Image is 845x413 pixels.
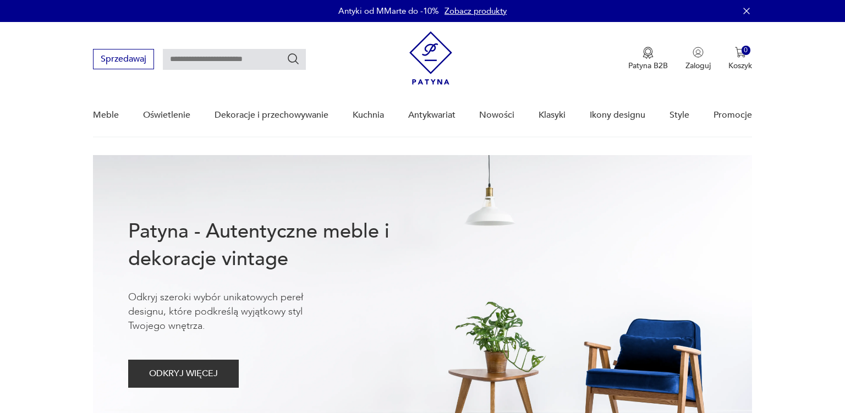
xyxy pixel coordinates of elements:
a: Oświetlenie [143,94,190,136]
button: Sprzedawaj [93,49,154,69]
p: Zaloguj [685,60,711,71]
img: Ikonka użytkownika [693,47,704,58]
a: ODKRYJ WIĘCEJ [128,371,239,378]
a: Kuchnia [353,94,384,136]
div: 0 [742,46,751,55]
p: Patyna B2B [628,60,668,71]
a: Style [670,94,689,136]
img: Patyna - sklep z meblami i dekoracjami vintage [409,31,452,85]
a: Meble [93,94,119,136]
a: Klasyki [539,94,566,136]
a: Ikony designu [590,94,645,136]
img: Ikona koszyka [735,47,746,58]
button: 0Koszyk [728,47,752,71]
a: Antykwariat [408,94,456,136]
h1: Patyna - Autentyczne meble i dekoracje vintage [128,218,425,273]
img: Ikona medalu [643,47,654,59]
p: Antyki od MMarte do -10% [338,5,439,16]
button: Patyna B2B [628,47,668,71]
button: Zaloguj [685,47,711,71]
a: Promocje [714,94,752,136]
a: Nowości [479,94,514,136]
a: Ikona medaluPatyna B2B [628,47,668,71]
button: ODKRYJ WIĘCEJ [128,360,239,388]
p: Odkryj szeroki wybór unikatowych pereł designu, które podkreślą wyjątkowy styl Twojego wnętrza. [128,290,337,333]
a: Zobacz produkty [445,5,507,16]
a: Sprzedawaj [93,56,154,64]
button: Szukaj [287,52,300,65]
p: Koszyk [728,60,752,71]
a: Dekoracje i przechowywanie [215,94,328,136]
